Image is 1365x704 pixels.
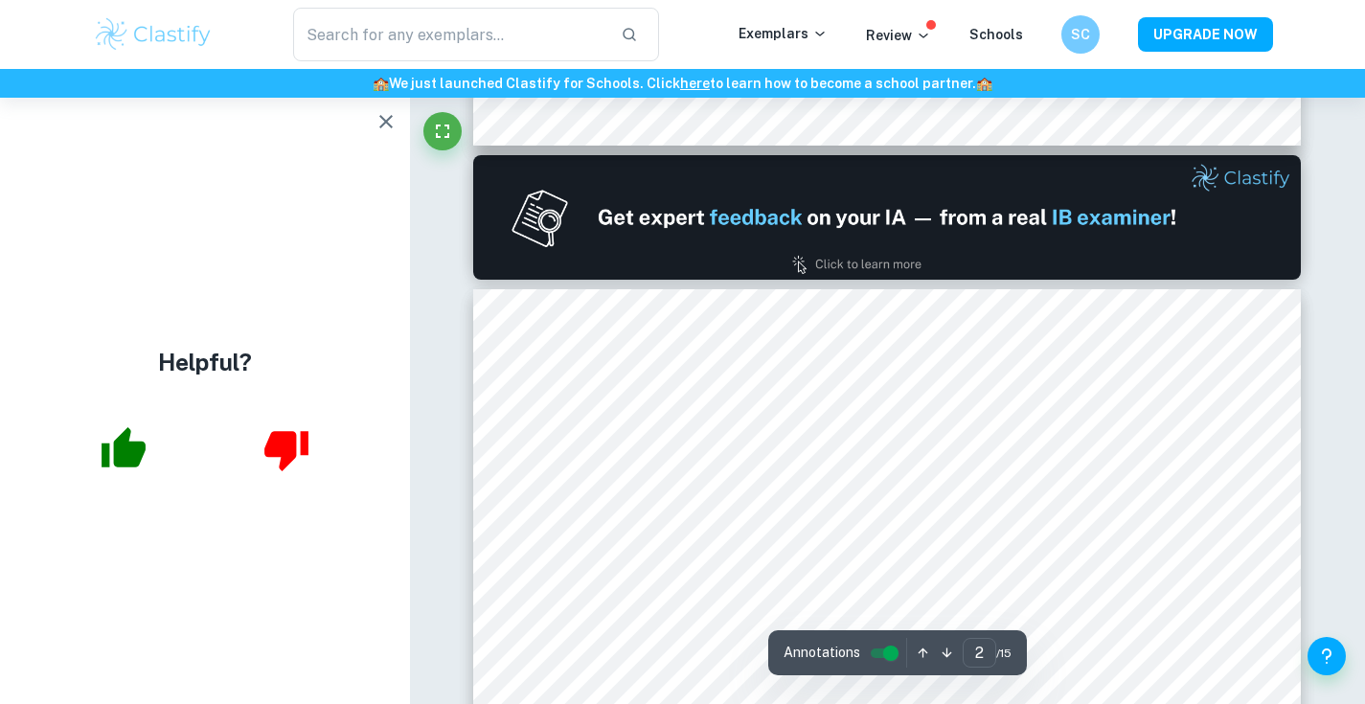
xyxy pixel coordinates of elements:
h6: SC [1069,24,1091,45]
h6: We just launched Clastify for Schools. Click to learn how to become a school partner. [4,73,1361,94]
span: 🏫 [373,76,389,91]
button: Help and Feedback [1308,637,1346,675]
span: Annotations [784,643,860,663]
button: Fullscreen [423,112,462,150]
p: Exemplars [739,23,828,44]
img: Clastify logo [93,15,215,54]
a: here [680,76,710,91]
img: Ad [473,155,1301,280]
span: 🏫 [976,76,992,91]
input: Search for any exemplars... [293,8,606,61]
span: / 15 [996,645,1012,662]
button: UPGRADE NOW [1138,17,1273,52]
button: SC [1061,15,1100,54]
p: Review [866,25,931,46]
h4: Helpful? [158,345,252,379]
a: Schools [969,27,1023,42]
